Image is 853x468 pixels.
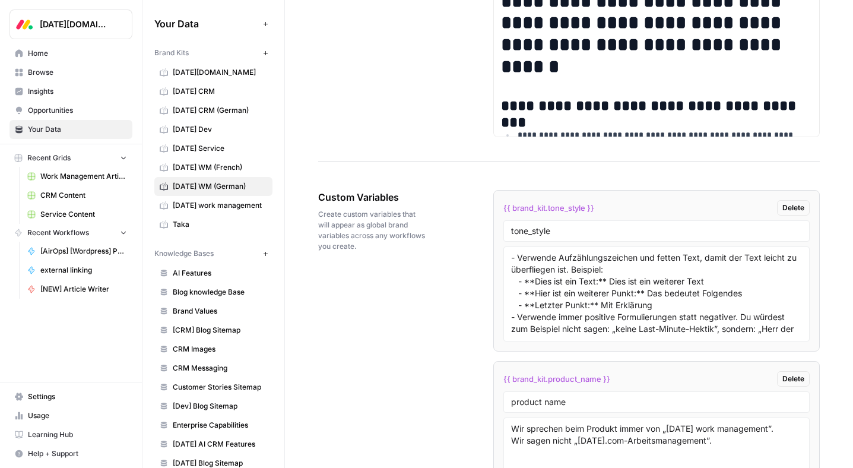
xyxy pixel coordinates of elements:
[154,215,272,234] a: Taka
[318,190,427,204] span: Custom Variables
[9,224,132,242] button: Recent Workflows
[27,153,71,163] span: Recent Grids
[40,18,112,30] span: [DATE][DOMAIN_NAME]
[173,86,267,97] span: [DATE] CRM
[9,149,132,167] button: Recent Grids
[154,158,272,177] a: [DATE] WM (French)
[9,444,132,463] button: Help + Support
[173,306,267,317] span: Brand Values
[40,265,127,276] span: external linking
[40,190,127,201] span: CRM Content
[28,429,127,440] span: Learning Hub
[318,209,427,252] span: Create custom variables that will appear as global brand variables across any workflows you create.
[154,177,272,196] a: [DATE] WM (German)
[154,17,258,31] span: Your Data
[511,252,802,336] textarea: - Verwende Aufzählungszeichen und fetten Text, damit der Text leicht zu überfliegen ist. Beispiel...
[173,105,267,116] span: [DATE] CRM (German)
[27,227,89,238] span: Recent Workflows
[28,67,127,78] span: Browse
[777,200,810,216] button: Delete
[154,397,272,416] a: [Dev] Blog Sitemap
[782,374,804,384] span: Delete
[173,344,267,355] span: CRM Images
[154,139,272,158] a: [DATE] Service
[40,171,127,182] span: Work Management Article Grid
[154,196,272,215] a: [DATE] work management
[40,284,127,295] span: [NEW] Article Writer
[22,261,132,280] a: external linking
[173,325,267,336] span: [CRM] Blog Sitemap
[173,439,267,450] span: [DATE] AI CRM Features
[154,321,272,340] a: [CRM] Blog Sitemap
[173,200,267,211] span: [DATE] work management
[511,397,802,407] input: Variable Name
[154,435,272,454] a: [DATE] AI CRM Features
[40,246,127,257] span: [AirOps] [Wordpress] Publish Cornerstone Post
[9,387,132,406] a: Settings
[173,124,267,135] span: [DATE] Dev
[9,10,132,39] button: Workspace: Monday.com
[173,219,267,230] span: Taka
[154,340,272,359] a: CRM Images
[28,48,127,59] span: Home
[173,401,267,412] span: [Dev] Blog Sitemap
[40,209,127,220] span: Service Content
[173,143,267,154] span: [DATE] Service
[511,226,802,236] input: Variable Name
[9,406,132,425] a: Usage
[154,302,272,321] a: Brand Values
[22,280,132,299] a: [NEW] Article Writer
[28,124,127,135] span: Your Data
[173,420,267,431] span: Enterprise Capabilities
[173,363,267,374] span: CRM Messaging
[22,205,132,224] a: Service Content
[22,242,132,261] a: [AirOps] [Wordpress] Publish Cornerstone Post
[154,359,272,378] a: CRM Messaging
[154,63,272,82] a: [DATE][DOMAIN_NAME]
[154,82,272,101] a: [DATE] CRM
[28,448,127,459] span: Help + Support
[9,63,132,82] a: Browse
[173,162,267,173] span: [DATE] WM (French)
[154,48,189,58] span: Brand Kits
[9,425,132,444] a: Learning Hub
[782,203,804,213] span: Delete
[503,373,610,385] span: {{ brand_kit.product_name }}
[28,410,127,421] span: Usage
[777,371,810,387] button: Delete
[9,101,132,120] a: Opportunities
[173,181,267,192] span: [DATE] WM (German)
[503,202,594,214] span: {{ brand_kit.tone_style }}
[22,167,132,186] a: Work Management Article Grid
[9,82,132,101] a: Insights
[173,382,267,393] span: Customer Stories Sitemap
[173,268,267,279] span: AI Features
[28,105,127,116] span: Opportunities
[154,416,272,435] a: Enterprise Capabilities
[154,248,214,259] span: Knowledge Bases
[154,101,272,120] a: [DATE] CRM (German)
[154,120,272,139] a: [DATE] Dev
[154,264,272,283] a: AI Features
[173,287,267,298] span: Blog knowledge Base
[154,378,272,397] a: Customer Stories Sitemap
[28,391,127,402] span: Settings
[28,86,127,97] span: Insights
[154,283,272,302] a: Blog knowledge Base
[173,67,267,78] span: [DATE][DOMAIN_NAME]
[14,14,35,35] img: Monday.com Logo
[9,120,132,139] a: Your Data
[22,186,132,205] a: CRM Content
[9,44,132,63] a: Home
